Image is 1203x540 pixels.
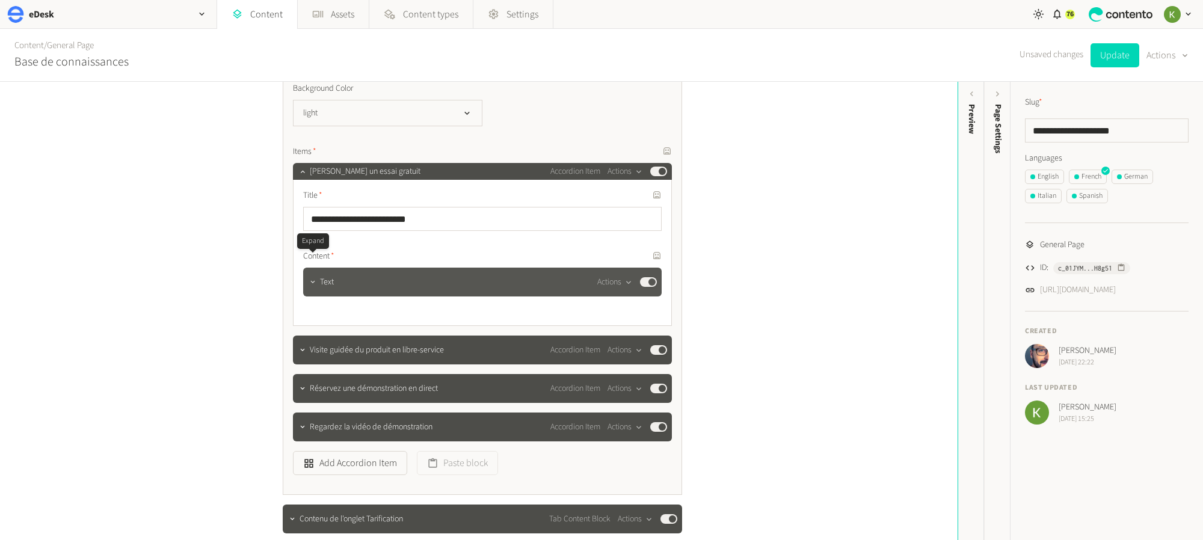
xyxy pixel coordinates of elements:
span: Accordion Item [550,382,600,395]
button: Actions [597,275,633,289]
button: Actions [608,381,643,396]
label: Slug [1025,96,1042,109]
span: / [44,39,47,52]
button: Actions [608,420,643,434]
button: Paste block [417,451,498,475]
div: Preview [965,104,978,134]
span: Visite guidée du produit en libre-service [310,344,444,357]
span: [PERSON_NAME] [1059,345,1116,357]
a: General Page [47,39,94,52]
button: Actions [608,343,643,357]
span: Regardez la vidéo de démonstration [310,421,432,434]
button: Update [1091,43,1139,67]
h4: Created [1025,326,1189,337]
span: Content types [403,7,458,22]
button: French [1069,170,1107,184]
img: Keelin Terry [1025,400,1049,425]
a: Content [14,39,44,52]
span: Title [303,189,322,202]
img: Josh Angell [1025,344,1049,368]
span: Démarrez un essai gratuit [310,165,420,178]
button: Spanish [1066,189,1108,203]
span: c_01JYM...H8g51 [1058,263,1112,274]
span: ID: [1040,262,1048,274]
div: Spanish [1072,191,1103,201]
img: Keelin Terry [1164,6,1181,23]
span: Accordion Item [550,421,600,434]
span: [DATE] 22:22 [1059,357,1116,368]
div: French [1074,171,1101,182]
button: Actions [608,164,643,179]
span: Settings [506,7,538,22]
button: German [1112,170,1153,184]
button: Actions [618,512,653,526]
button: Add Accordion Item [293,451,407,475]
button: Actions [1146,43,1189,67]
span: Tab Content Block [549,513,611,526]
button: English [1025,170,1064,184]
label: Languages [1025,152,1189,165]
span: Items [293,146,316,158]
span: Contenu de l'onglet Tarification [300,513,403,526]
span: Text [320,276,334,289]
a: [URL][DOMAIN_NAME] [1040,284,1116,296]
span: Background Color [293,82,353,95]
span: Unsaved changes [1020,48,1083,62]
button: Italian [1025,189,1062,203]
span: Accordion Item [550,344,600,357]
div: English [1030,171,1059,182]
h2: eDesk [29,7,54,22]
h4: Last updated [1025,382,1189,393]
span: Content [303,250,334,263]
div: Italian [1030,191,1056,201]
span: Accordion Item [550,165,600,178]
div: German [1117,171,1148,182]
button: light [293,100,482,126]
span: 76 [1066,9,1074,20]
img: eDesk [7,6,24,23]
span: Réservez une démonstration en direct [310,382,438,395]
span: [PERSON_NAME] [1059,401,1116,414]
h2: Base de connaissances [14,53,129,71]
span: General Page [1040,239,1085,251]
span: [DATE] 15:25 [1059,414,1116,425]
button: c_01JYM...H8g51 [1053,262,1130,274]
span: Page Settings [992,104,1005,153]
div: Expand [297,233,329,249]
